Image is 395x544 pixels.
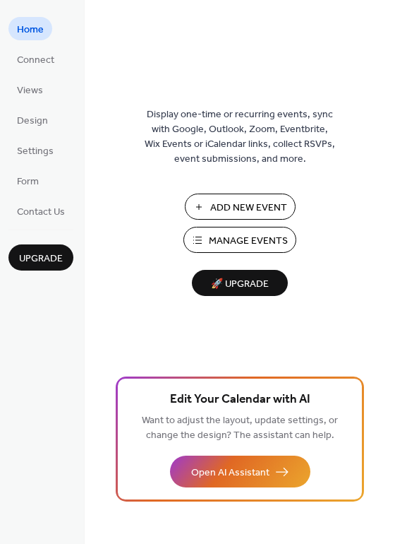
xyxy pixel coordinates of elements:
[170,390,310,410] span: Edit Your Calendar with AI
[17,114,48,129] span: Design
[19,252,63,266] span: Upgrade
[192,270,288,296] button: 🚀 Upgrade
[17,144,54,159] span: Settings
[17,83,43,98] span: Views
[8,244,73,271] button: Upgrade
[8,138,62,162] a: Settings
[191,466,269,480] span: Open AI Assistant
[17,205,65,220] span: Contact Us
[170,456,310,487] button: Open AI Assistant
[145,107,335,167] span: Display one-time or recurring events, sync with Google, Outlook, Zoom, Eventbrite, Wix Events or ...
[8,17,52,40] a: Home
[17,175,39,189] span: Form
[8,47,63,71] a: Connect
[8,169,47,192] a: Form
[183,227,296,253] button: Manage Events
[8,199,73,223] a: Contact Us
[185,194,296,220] button: Add New Event
[209,234,288,249] span: Manage Events
[8,78,51,101] a: Views
[8,108,56,131] a: Design
[17,23,44,37] span: Home
[200,275,279,294] span: 🚀 Upgrade
[17,53,54,68] span: Connect
[142,411,338,445] span: Want to adjust the layout, update settings, or change the design? The assistant can help.
[210,201,287,215] span: Add New Event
